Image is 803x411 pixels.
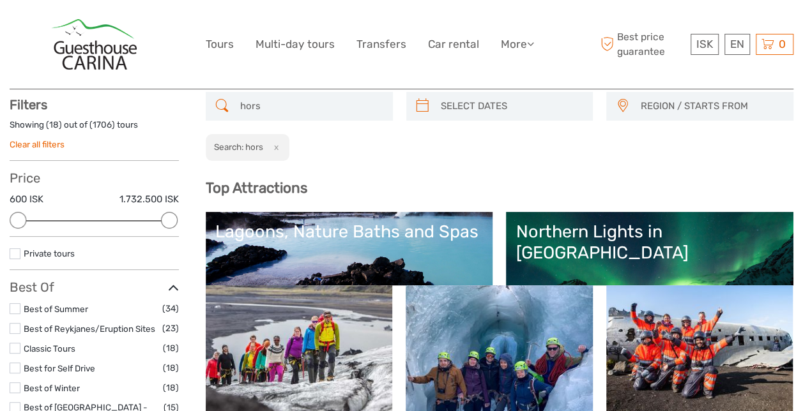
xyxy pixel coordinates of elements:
[147,20,162,35] button: Open LiveChat chat widget
[162,321,179,336] span: (23)
[696,38,713,50] span: ISK
[10,119,179,138] div: Showing ( ) out of ( ) tours
[10,170,179,186] h3: Price
[516,221,784,311] a: Northern Lights in [GEOGRAPHIC_DATA]
[265,140,282,154] button: x
[501,35,534,54] a: More
[163,341,179,355] span: (18)
[724,34,750,55] div: EN
[10,280,179,295] h3: Best Of
[215,221,484,242] div: Lagoons, Nature Baths and Spas
[49,119,59,131] label: 18
[256,35,335,54] a: Multi-day tours
[206,179,307,197] b: Top Attractions
[24,343,75,354] a: Classic Tours
[215,221,484,311] a: Lagoons, Nature Baths and Spas
[597,30,687,58] span: Best price guarantee
[163,380,179,395] span: (18)
[516,221,784,263] div: Northern Lights in [GEOGRAPHIC_DATA]
[24,363,95,373] a: Best for Self Drive
[634,96,787,117] button: REGION / STARTS FROM
[162,301,179,316] span: (34)
[356,35,406,54] a: Transfers
[163,361,179,375] span: (18)
[24,304,88,314] a: Best of Summer
[24,383,80,393] a: Best of Winter
[436,95,587,117] input: SELECT DATES
[428,35,479,54] a: Car rental
[206,35,234,54] a: Tours
[24,248,75,258] a: Private tours
[18,22,144,33] p: We're away right now. Please check back later!
[10,193,43,206] label: 600 ISK
[10,97,47,112] strong: Filters
[777,38,788,50] span: 0
[93,119,112,131] label: 1706
[214,142,263,152] h2: Search: hors
[24,324,155,334] a: Best of Reykjanes/Eruption Sites
[51,19,137,70] img: 893-d42c7f2b-59bd-45ae-8429-b17589f84f67_logo_big.jpg
[235,95,386,117] input: SEARCH
[10,139,65,149] a: Clear all filters
[119,193,179,206] label: 1.732.500 ISK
